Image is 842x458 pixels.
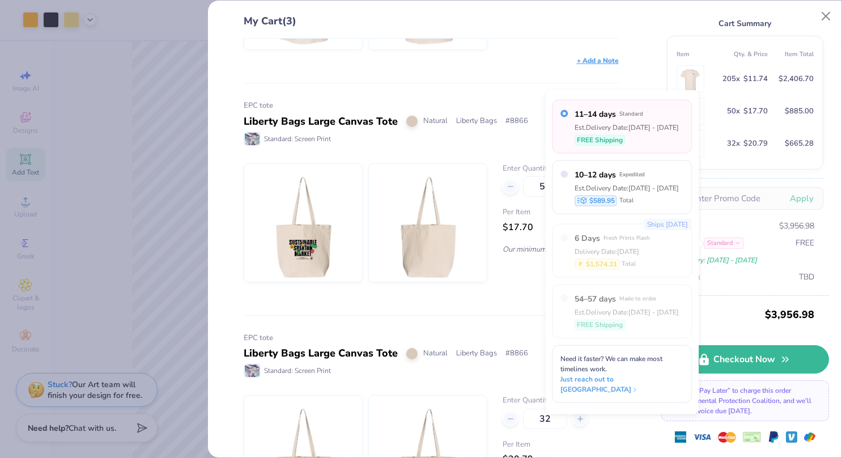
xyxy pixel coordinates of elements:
[667,187,823,210] input: Enter Promo Code
[727,105,740,118] span: 50 x
[244,333,619,344] div: EPC tote
[244,346,398,361] div: Liberty Bags Large Canvas Tote
[619,110,643,118] span: Standard
[575,232,600,244] span: 6 Days
[661,380,829,421] div: Select “Pay Later” to charge this order to Environmental Protection Coalition , and we’ll send an...
[379,164,477,282] img: Liberty Bags 8866
[693,428,711,446] img: visa
[560,374,683,395] span: Just reach out to [GEOGRAPHIC_DATA]
[743,105,768,118] span: $17.70
[423,116,448,127] span: Natural
[779,220,814,232] span: $3,956.98
[622,259,636,269] span: Total
[575,246,650,256] div: Delivery Date: [DATE]
[575,183,679,193] div: Est. Delivery Date: [DATE] - [DATE]
[503,221,533,234] span: $17.70
[254,164,352,282] img: Liberty Bags 8866
[661,345,829,374] a: Checkout Now
[727,137,740,150] span: 32 x
[667,309,762,322] span: Total
[575,307,679,317] div: Est. Delivery Date: [DATE] - [DATE]
[575,168,616,180] span: 10–12 days
[503,244,618,255] p: Our minimum order qty. is 12.
[786,431,797,443] img: Venmo
[503,395,618,406] label: Enter Quantity
[575,122,679,132] div: Est. Delivery Date: [DATE] - [DATE]
[505,116,528,127] span: # 8866
[765,304,814,325] span: $3,956.98
[704,238,744,249] div: Standard
[575,292,616,304] span: 54–57 days
[503,207,618,218] span: Per Item
[503,439,618,451] span: Per Item
[785,105,814,118] span: $885.00
[523,176,567,197] input: – –
[575,108,616,120] span: 11–14 days
[667,17,823,30] div: Cart Summary
[743,431,761,443] img: cheque
[718,428,736,446] img: master-card
[768,431,779,443] img: Paypal
[603,234,650,242] span: Fresh Prints Flash
[804,431,815,443] img: GPay
[743,137,768,150] span: $20.79
[815,6,837,27] button: Close
[577,135,623,145] span: FREE Shipping
[423,348,448,359] span: Natural
[589,196,615,206] span: $589.95
[244,100,619,112] div: EPC tote
[264,134,331,144] span: Standard: Screen Print
[523,409,567,429] input: – –
[245,364,260,377] img: Standard: Screen Print
[779,73,814,86] span: $2,406.70
[768,45,814,63] th: Item Total
[505,348,528,359] span: # 8866
[722,45,768,63] th: Qty. & Price
[722,73,740,86] span: 205 x
[619,196,633,205] span: Total
[667,254,814,266] div: Est. Delivery: [DATE] - [DATE]
[577,320,623,330] span: FREE Shipping
[785,137,814,150] span: $665.28
[799,271,814,283] span: TBD
[619,171,645,179] span: Expedited
[244,14,619,39] div: My Cart (3)
[675,431,686,443] img: express
[264,366,331,376] span: Standard: Screen Print
[456,348,497,359] span: Liberty Bags
[577,56,619,66] div: + Add a Note
[503,163,618,175] label: Enter Quantity
[456,116,497,127] span: Liberty Bags
[586,259,617,269] span: $1,574.31
[560,354,662,374] span: Need it faster? We can make most timelines work.
[796,237,814,249] span: FREE
[743,73,768,86] span: $11.74
[679,66,701,92] img: Gildan G500
[245,133,260,145] img: Standard: Screen Print
[244,114,398,129] div: Liberty Bags Large Canvas Tote
[619,295,657,303] span: Made to order
[677,45,722,63] th: Item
